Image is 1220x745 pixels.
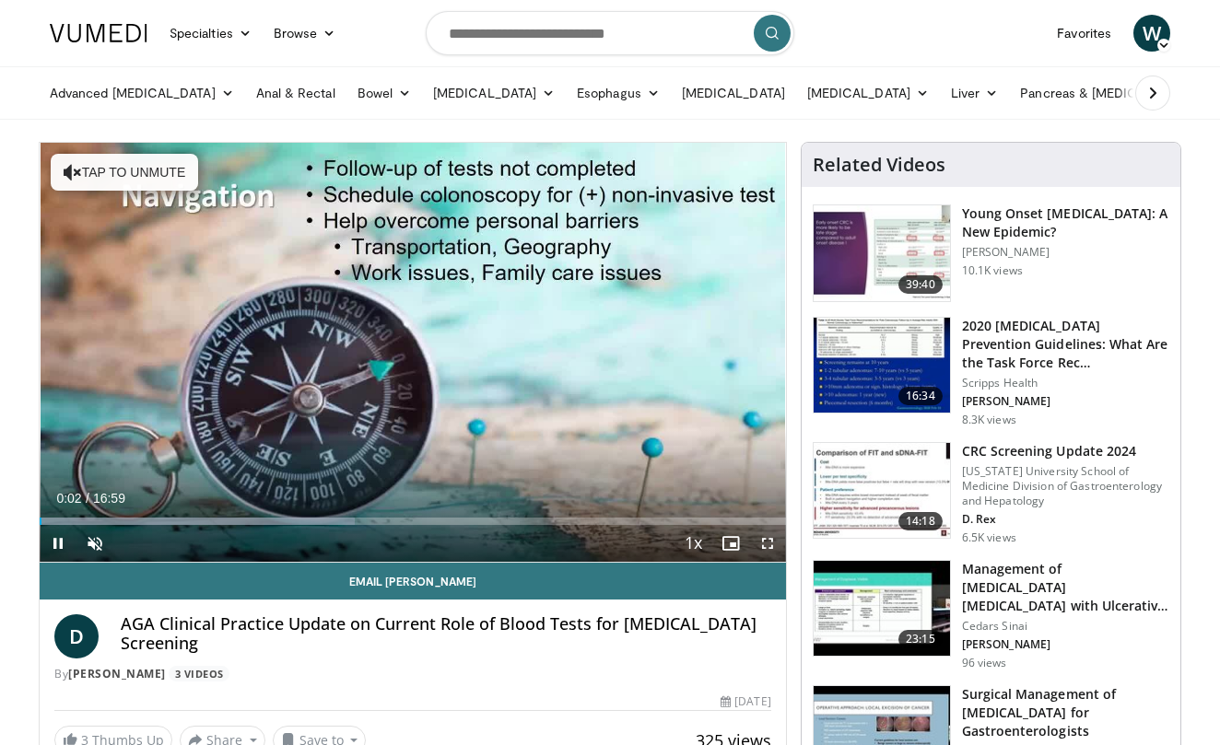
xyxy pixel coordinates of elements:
[346,75,422,111] a: Bowel
[962,204,1169,241] h3: Young Onset [MEDICAL_DATA]: A New Epidemic?
[962,413,1016,427] p: 8.3K views
[51,154,198,191] button: Tap to unmute
[813,204,1169,302] a: 39:40 Young Onset [MEDICAL_DATA]: A New Epidemic? [PERSON_NAME] 10.1K views
[962,512,1169,527] p: D. Rex
[54,614,99,658] a: D
[121,614,771,654] h4: AGA Clinical Practice Update on Current Role of Blood Tests for [MEDICAL_DATA] Screening
[40,143,786,563] video-js: Video Player
[814,561,950,657] img: 5fe88c0f-9f33-4433-ade1-79b064a0283b.150x105_q85_crop-smart_upscale.jpg
[50,24,147,42] img: VuMedi Logo
[158,15,263,52] a: Specialties
[712,525,749,562] button: Enable picture-in-picture mode
[962,245,1169,260] p: [PERSON_NAME]
[54,666,771,682] div: By
[721,693,770,710] div: [DATE]
[962,530,1016,545] p: 6.5K views
[962,263,1023,278] p: 10.1K views
[962,685,1169,740] h3: Surgical Management of [MEDICAL_DATA] for Gastroenterologists
[962,656,1007,670] p: 96 views
[962,394,1169,409] p: [PERSON_NAME]
[169,666,229,681] a: 3 Videos
[76,525,113,562] button: Unmute
[796,75,940,111] a: [MEDICAL_DATA]
[39,75,245,111] a: Advanced [MEDICAL_DATA]
[898,387,943,405] span: 16:34
[263,15,347,52] a: Browse
[962,637,1169,652] p: [PERSON_NAME]
[962,442,1169,460] h3: CRC Screening Update 2024
[813,442,1169,545] a: 14:18 CRC Screening Update 2024 [US_STATE] University School of Medicine Division of Gastroentero...
[962,464,1169,508] p: [US_STATE] University School of Medicine Division of Gastroenterology and Hepatology
[93,491,125,506] span: 16:59
[40,563,786,599] a: Email [PERSON_NAME]
[426,11,794,55] input: Search topics, interventions
[962,560,1169,615] h3: Management of [MEDICAL_DATA] [MEDICAL_DATA] with Ulcerative [MEDICAL_DATA]
[566,75,671,111] a: Esophagus
[1046,15,1122,52] a: Favorites
[40,518,786,525] div: Progress Bar
[56,491,81,506] span: 0:02
[1133,15,1170,52] a: W
[813,154,945,176] h4: Related Videos
[898,630,943,648] span: 23:15
[813,317,1169,427] a: 16:34 2020 [MEDICAL_DATA] Prevention Guidelines: What Are the Task Force Rec… Scripps Health [PER...
[40,525,76,562] button: Pause
[962,317,1169,372] h3: 2020 [MEDICAL_DATA] Prevention Guidelines: What Are the Task Force Rec…
[749,525,786,562] button: Fullscreen
[962,376,1169,390] p: Scripps Health
[940,75,1009,111] a: Liver
[898,275,943,294] span: 39:40
[86,491,89,506] span: /
[962,619,1169,634] p: Cedars Sinai
[68,666,166,681] a: [PERSON_NAME]
[671,75,796,111] a: [MEDICAL_DATA]
[813,560,1169,670] a: 23:15 Management of [MEDICAL_DATA] [MEDICAL_DATA] with Ulcerative [MEDICAL_DATA] Cedars Sinai [PE...
[245,75,346,111] a: Anal & Rectal
[422,75,566,111] a: [MEDICAL_DATA]
[898,512,943,530] span: 14:18
[675,525,712,562] button: Playback Rate
[814,318,950,413] img: 1ac37fbe-7b52-4c81-8c6c-a0dd688d0102.150x105_q85_crop-smart_upscale.jpg
[814,443,950,539] img: 91500494-a7c6-4302-a3df-6280f031e251.150x105_q85_crop-smart_upscale.jpg
[814,205,950,301] img: b23cd043-23fa-4b3f-b698-90acdd47bf2e.150x105_q85_crop-smart_upscale.jpg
